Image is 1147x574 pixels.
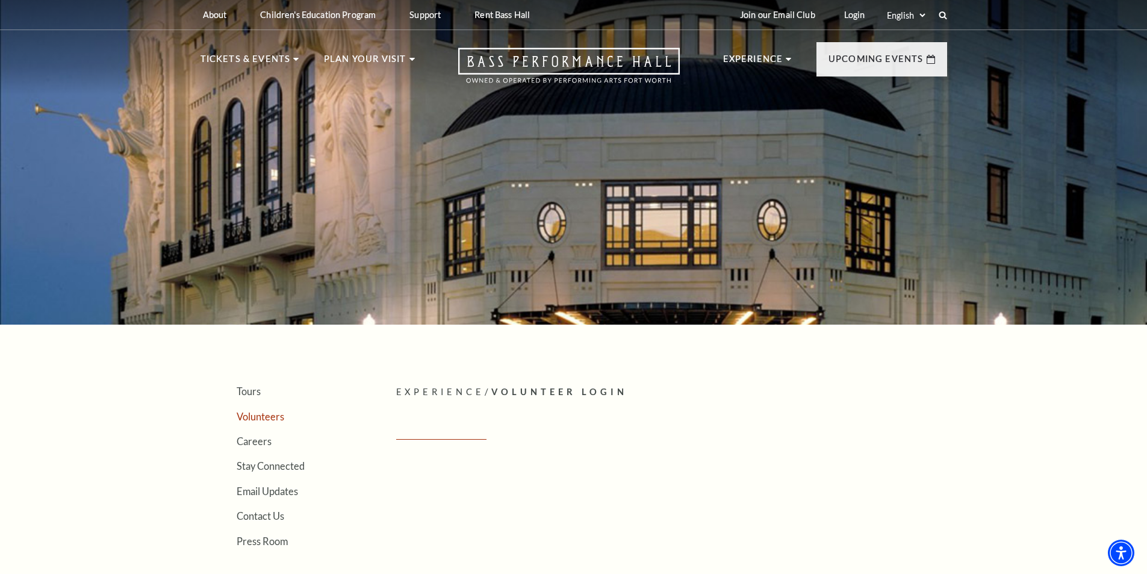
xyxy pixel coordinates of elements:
a: Tours [237,385,261,397]
a: Email Updates [237,485,298,497]
p: Children's Education Program [260,10,376,20]
span: Volunteer Login [491,387,627,397]
div: Accessibility Menu [1108,540,1134,566]
p: Support [409,10,441,20]
select: Select: [884,10,927,21]
p: / [396,385,947,400]
p: Plan Your Visit [324,52,406,73]
p: Tickets & Events [200,52,291,73]
p: Experience [723,52,783,73]
a: Press Room [237,535,288,547]
a: Stay Connected [237,460,305,472]
p: About [203,10,227,20]
p: Rent Bass Hall [474,10,530,20]
p: Upcoming Events [828,52,924,73]
a: Careers [237,435,272,447]
a: Contact Us [237,510,284,522]
a: Open this option [415,48,723,95]
a: Volunteers [237,411,284,422]
span: Experience [396,387,485,397]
